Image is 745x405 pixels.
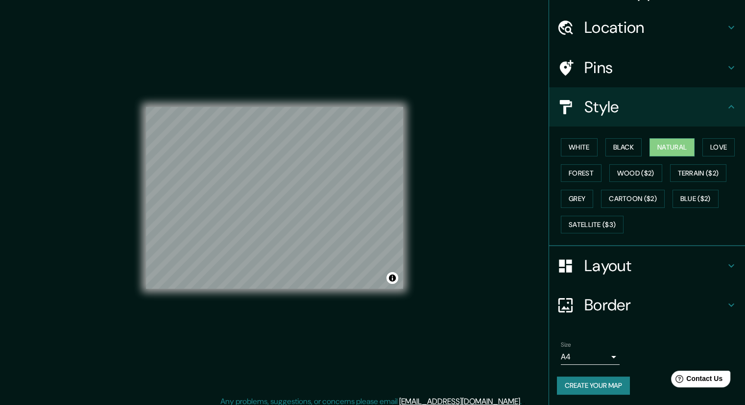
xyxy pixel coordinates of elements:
[584,295,725,315] h4: Border
[670,164,727,182] button: Terrain ($2)
[673,190,719,208] button: Blue ($2)
[549,48,745,87] div: Pins
[561,164,601,182] button: Forest
[584,58,725,77] h4: Pins
[584,97,725,117] h4: Style
[146,107,403,289] canvas: Map
[386,272,398,284] button: Toggle attribution
[561,349,620,365] div: A4
[549,8,745,47] div: Location
[584,18,725,37] h4: Location
[561,190,593,208] button: Grey
[605,138,642,156] button: Black
[561,341,571,349] label: Size
[584,256,725,276] h4: Layout
[549,87,745,127] div: Style
[557,377,630,395] button: Create your map
[601,190,665,208] button: Cartoon ($2)
[649,138,695,156] button: Natural
[561,216,624,234] button: Satellite ($3)
[658,367,734,394] iframe: Help widget launcher
[609,164,662,182] button: Wood ($2)
[702,138,735,156] button: Love
[549,246,745,285] div: Layout
[561,138,598,156] button: White
[549,285,745,325] div: Border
